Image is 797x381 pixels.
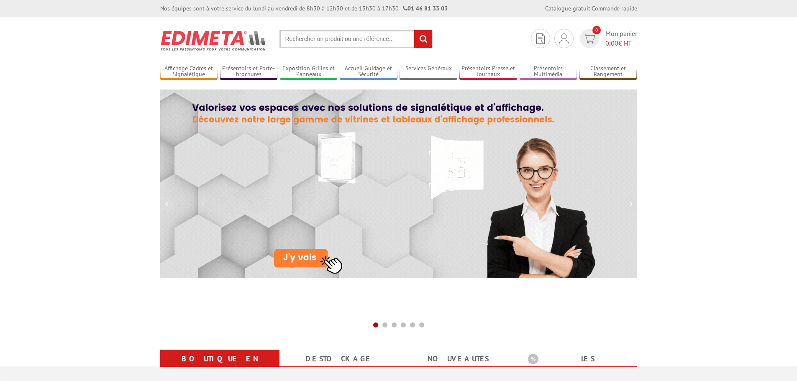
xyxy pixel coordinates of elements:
[414,30,432,48] input: rechercher
[536,33,545,44] img: devis rapide
[290,351,389,366] a: Destockage
[403,5,448,12] strong: 01 46 81 33 03
[545,5,590,12] a: Catalogue gratuit
[559,33,569,43] img: devis rapide
[280,65,338,79] a: Exposition Grilles et Panneaux
[605,39,618,47] span: 0,00
[160,25,267,56] img: Présentoir, panneau, stand - Edimeta - PLV, affichage, mobilier bureau, entreprise
[583,34,595,43] img: devis rapide
[160,65,218,79] a: Affichage Cadres et Signalétique
[605,29,637,48] span: Mon panier
[220,65,278,79] a: Présentoirs et Porte-brochures
[605,38,637,48] span: € HT
[545,4,637,13] div: |
[592,5,637,12] a: Commande rapide
[400,65,457,79] a: Services Généraux
[459,65,517,79] a: Présentoirs Presse et Journaux
[160,4,448,13] div: Nos équipes sont à votre service du lundi au vendredi de 8h30 à 12h30 et de 13h30 à 17h30
[279,30,433,48] input: Rechercher un produit ou une référence...
[592,26,601,34] span: 0
[528,351,633,368] b: Les promotions
[409,351,508,366] a: nouveautés
[578,29,637,48] a: devis rapide 0 Mon panier 0,00€ HT
[340,65,397,79] a: Accueil Guidage et Sécurité
[579,65,637,79] a: Classement et Rangement
[520,65,577,79] a: Présentoirs Multimédia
